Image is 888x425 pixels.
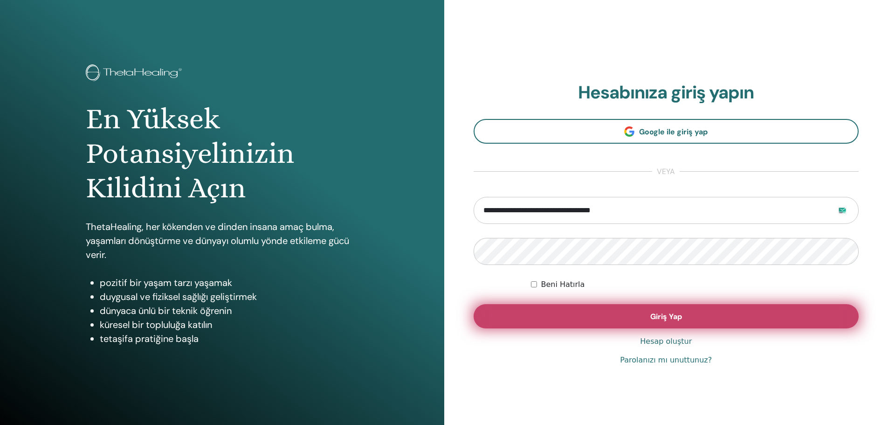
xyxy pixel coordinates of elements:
label: Beni Hatırla [541,279,585,290]
span: Giriş Yap [650,312,682,321]
p: ThetaHealing, her kökenden ve dinden insana amaç bulma, yaşamları dönüştürme ve dünyayı olumlu yö... [86,220,358,262]
a: Google ile giriş yap [474,119,859,144]
a: Parolanızı mı unuttunuz? [620,355,712,366]
span: veya [652,166,680,177]
li: pozitif bir yaşam tarzı yaşamak [100,276,358,290]
a: Hesap oluştur [640,336,692,347]
h2: Hesabınıza giriş yapın [474,82,859,104]
li: dünyaca ünlü bir teknik öğrenin [100,304,358,318]
li: küresel bir topluluğa katılın [100,318,358,332]
h1: En Yüksek Potansiyelinizin Kilidini Açın [86,102,358,206]
div: Keep me authenticated indefinitely or until I manually logout [531,279,859,290]
button: Giriş Yap [474,304,859,328]
li: duygusal ve fiziksel sağlığı geliştirmek [100,290,358,304]
span: Google ile giriş yap [639,127,708,137]
li: tetaşifa pratiğine başla [100,332,358,346]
